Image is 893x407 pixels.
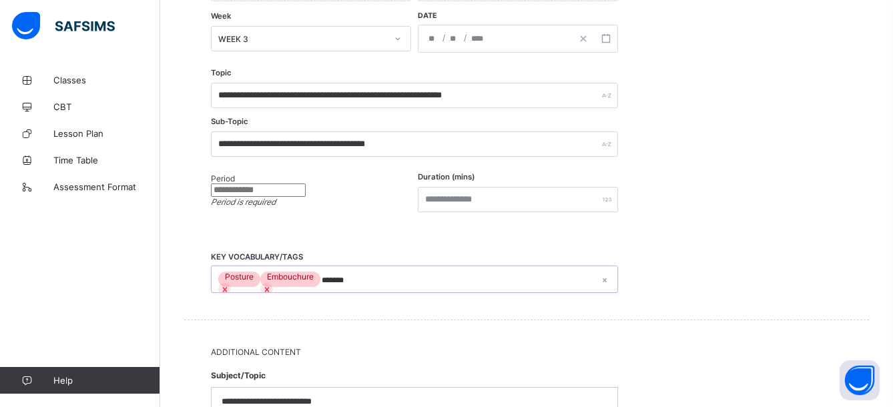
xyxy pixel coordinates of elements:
[418,172,475,181] label: Duration (mins)
[441,32,446,43] span: /
[53,75,160,85] span: Classes
[211,117,248,126] label: Sub-Topic
[463,32,468,43] span: /
[211,197,276,207] em: Period is required
[53,128,160,139] span: Lesson Plan
[840,360,880,400] button: Open asap
[211,252,303,262] span: KEY VOCABULARY/TAGS
[211,347,842,357] span: Additional Content
[211,11,231,21] span: Week
[218,34,386,44] div: WEEK 3
[53,101,160,112] span: CBT
[211,173,235,183] label: Period
[211,68,232,77] label: Topic
[218,272,260,282] div: Posture
[12,12,115,40] img: safsims
[260,272,320,282] div: Embouchure
[418,11,437,20] span: Date
[53,181,160,192] span: Assessment Format
[53,375,160,386] span: Help
[211,364,618,387] span: Subject/Topic
[53,155,160,165] span: Time Table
